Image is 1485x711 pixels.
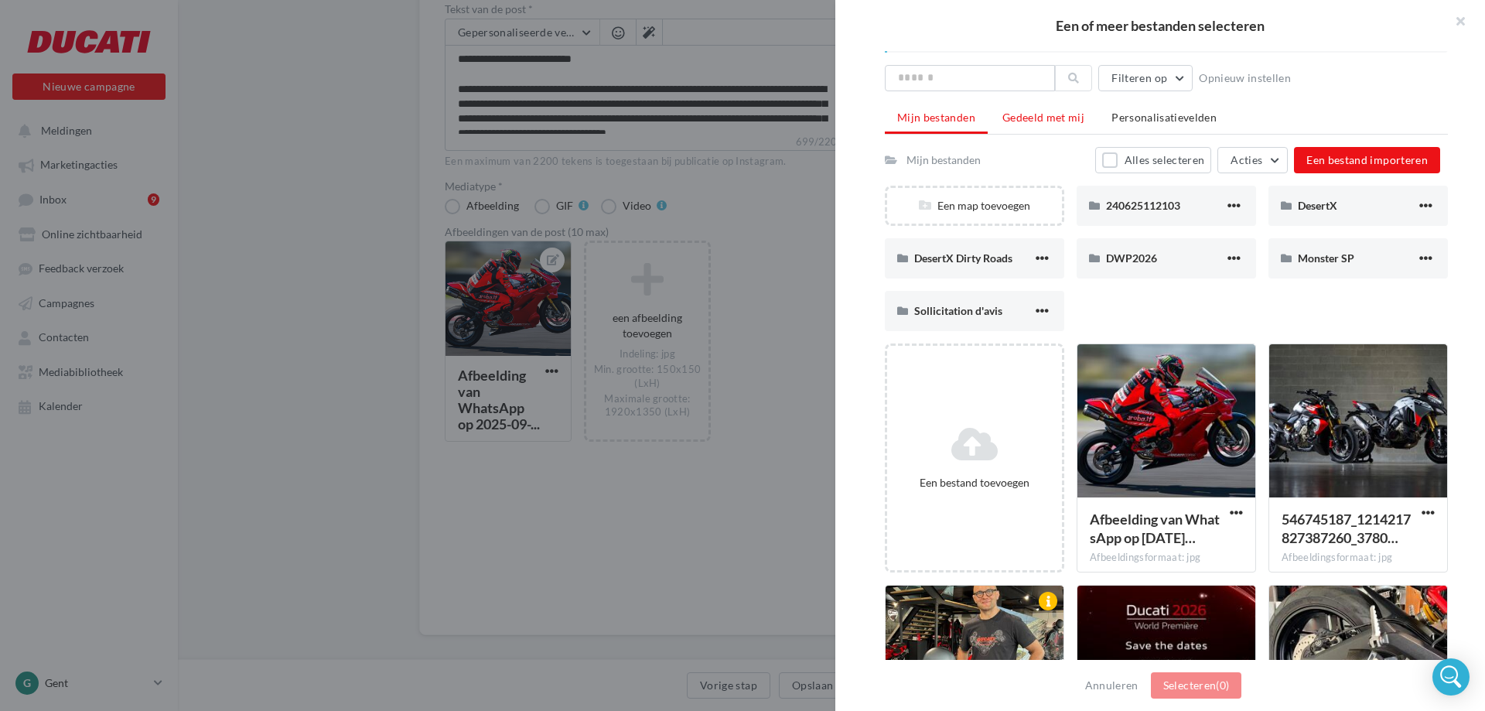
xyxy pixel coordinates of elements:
span: DWP2026 [1106,251,1157,265]
button: Annuleren [1079,676,1145,695]
span: DesertX Dirty Roads [914,251,1012,265]
button: Acties [1217,147,1288,173]
span: Acties [1231,153,1262,166]
span: Gedeeld met mij [1002,111,1084,124]
span: 546745187_1214217827387260_3780435637252289996_n [1282,511,1411,546]
button: Opnieuw instellen [1193,69,1297,87]
div: Afbeeldingsformaat: jpg [1090,551,1243,565]
button: Selecteren(0) [1151,672,1242,699]
div: Een bestand toevoegen [893,475,1056,491]
span: DesertX [1298,199,1337,212]
span: 240625112103 [1106,199,1180,212]
div: Open Intercom Messenger [1432,658,1470,696]
span: Een bestand importeren [1306,153,1428,166]
span: Afbeelding van WhatsApp op 2025-09-23 om 17.28.55_686567af [1090,511,1220,546]
button: Een bestand importeren [1294,147,1440,173]
div: Mijn bestanden [906,152,981,168]
span: Sollicitation d'avis [914,304,1002,317]
div: Een map toevoegen [887,198,1062,214]
button: Alles selecteren [1095,147,1211,173]
span: Monster SP [1298,251,1354,265]
span: Personalisatievelden [1111,111,1217,124]
span: (0) [1216,679,1229,692]
span: Mijn bestanden [897,111,975,124]
button: Filteren op [1098,65,1193,91]
div: Afbeeldingsformaat: jpg [1282,551,1435,565]
h2: Een of meer bestanden selecteren [860,19,1460,32]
